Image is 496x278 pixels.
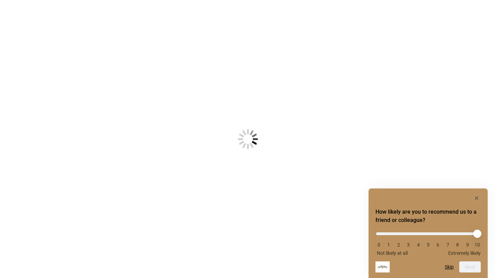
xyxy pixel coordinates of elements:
[459,261,481,272] button: Next question
[474,242,481,248] li: 10
[464,242,471,248] li: 9
[204,95,292,183] img: Loading
[375,208,481,224] h2: How likely are you to recommend us to a friend or colleague? Select an option from 0 to 10, with ...
[375,194,481,272] div: How likely are you to recommend us to a friend or colleague? Select an option from 0 to 10, with ...
[472,194,481,202] button: Hide survey
[375,242,382,248] li: 0
[444,242,451,248] li: 7
[425,242,432,248] li: 5
[385,242,392,248] li: 1
[434,242,441,248] li: 6
[377,250,408,256] span: Not likely at all
[448,250,481,256] span: Extremely likely
[405,242,412,248] li: 3
[375,227,481,256] div: How likely are you to recommend us to a friend or colleague? Select an option from 0 to 10, with ...
[415,242,422,248] li: 4
[445,264,454,270] button: Skip
[454,242,461,248] li: 8
[395,242,402,248] li: 2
